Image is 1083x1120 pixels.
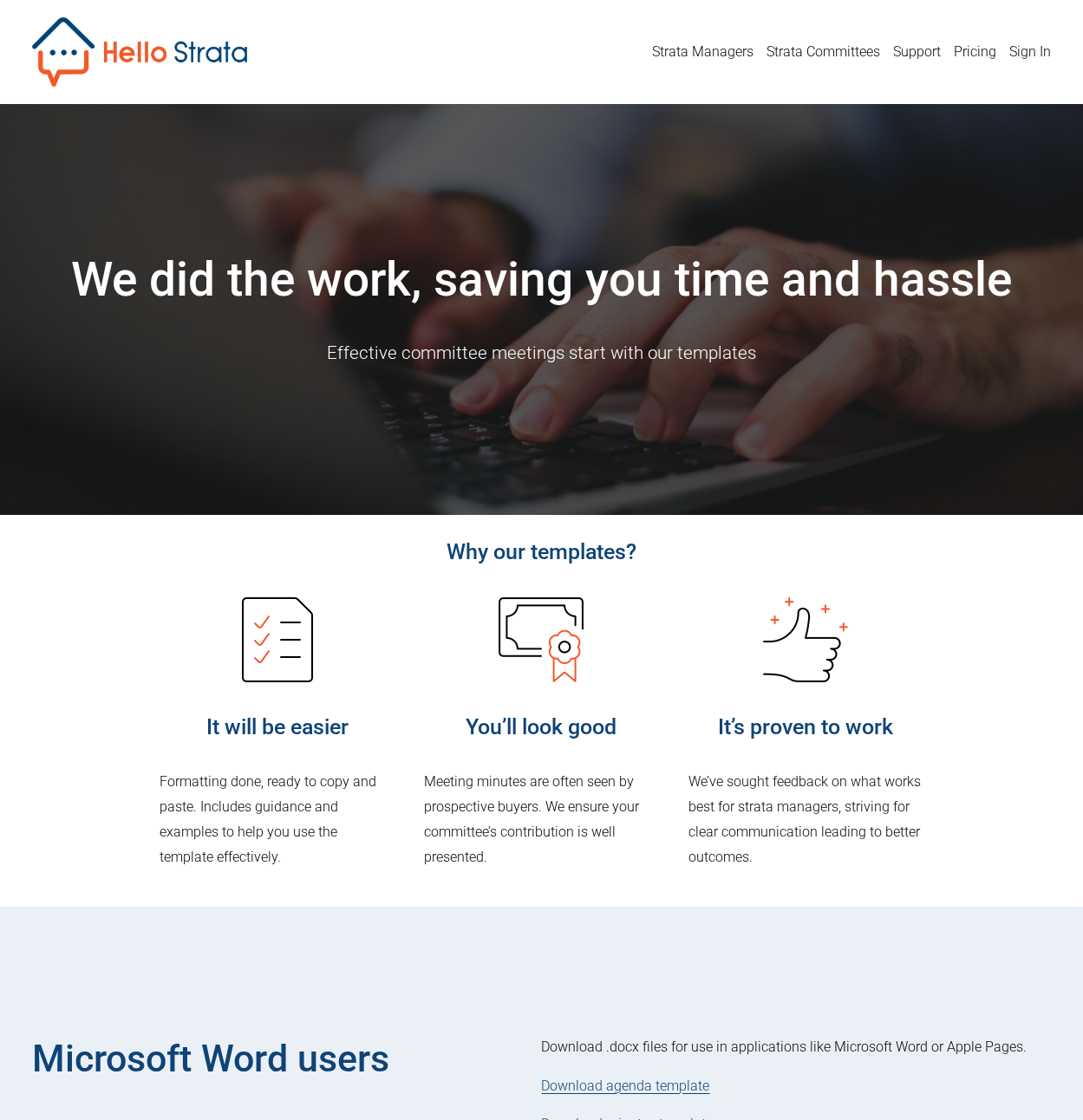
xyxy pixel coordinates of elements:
img: Hello Strata [32,17,246,87]
p: Download .docx files for use in applications like Microsoft Word or Apple Pages. [541,1035,1050,1060]
p: Formatting done, ready to copy and paste. Includes guidance and examples to help you use the temp... [160,770,395,869]
a: Pricing [954,38,996,66]
p: We’ve sought feedback on what works best for strata managers, striving for clear communication le... [688,770,923,869]
a: Sign In [1009,38,1051,66]
h4: Why our templates? [160,537,923,567]
h4: You’ll look good [424,713,659,742]
h2: Microsoft Word users [32,1035,456,1084]
p: Effective committee meetings start with our templates [32,337,1050,369]
h4: It’s proven to work [688,713,923,742]
h1: We did the work, saving you time and hassle [32,250,1050,309]
a: Strata Managers [652,38,754,66]
a: Support [893,38,941,66]
a: Download agenda template [541,1078,709,1094]
p: Meeting minutes are often seen by prospective buyers. We ensure your committee’s contribution is ... [424,770,659,869]
a: Strata Committees [767,38,880,66]
h4: It will be easier [160,713,395,742]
